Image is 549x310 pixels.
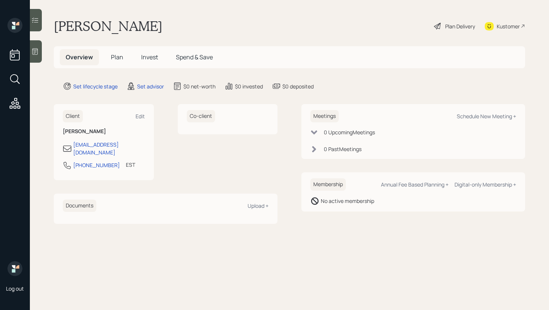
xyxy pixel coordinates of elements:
img: retirable_logo.png [7,261,22,276]
div: Edit [136,113,145,120]
div: Plan Delivery [445,22,475,30]
span: Spend & Save [176,53,213,61]
div: Digital-only Membership + [455,181,516,188]
div: Annual Fee Based Planning + [381,181,449,188]
div: No active membership [321,197,374,205]
div: 0 Upcoming Meeting s [324,128,375,136]
div: $0 net-worth [183,82,215,90]
h6: Meetings [310,110,339,122]
div: Kustomer [497,22,520,30]
h6: [PERSON_NAME] [63,128,145,135]
h6: Documents [63,200,96,212]
span: Overview [66,53,93,61]
div: Log out [6,285,24,292]
span: Invest [141,53,158,61]
div: Upload + [248,202,269,209]
div: Schedule New Meeting + [457,113,516,120]
h6: Co-client [187,110,215,122]
h6: Membership [310,178,346,191]
div: EST [126,161,135,169]
span: Plan [111,53,123,61]
div: 0 Past Meeting s [324,145,362,153]
div: [EMAIL_ADDRESS][DOMAIN_NAME] [73,141,145,156]
div: $0 invested [235,82,263,90]
div: $0 deposited [282,82,314,90]
div: Set lifecycle stage [73,82,118,90]
div: [PHONE_NUMBER] [73,161,120,169]
div: Set advisor [137,82,164,90]
h1: [PERSON_NAME] [54,18,162,34]
h6: Client [63,110,83,122]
